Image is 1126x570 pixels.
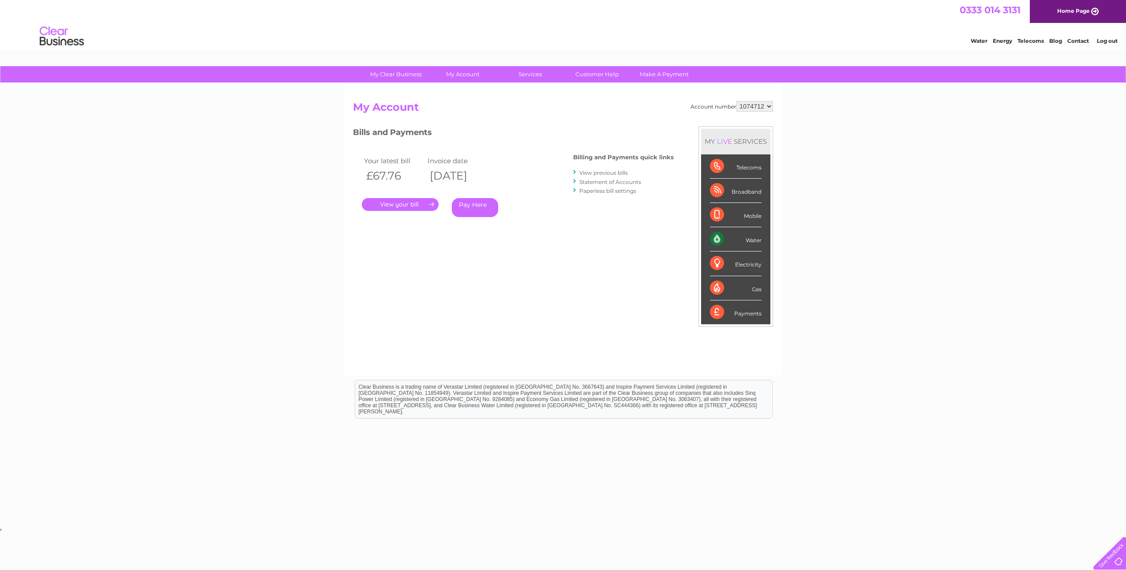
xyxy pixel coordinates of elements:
[427,66,499,82] a: My Account
[579,169,628,176] a: View previous bills
[353,126,674,142] h3: Bills and Payments
[1097,37,1118,44] a: Log out
[39,23,84,50] img: logo.png
[993,37,1012,44] a: Energy
[362,167,425,185] th: £67.76
[1067,37,1089,44] a: Contact
[425,155,489,167] td: Invoice date
[561,66,634,82] a: Customer Help
[573,154,674,161] h4: Billing and Payments quick links
[710,154,762,179] div: Telecoms
[960,4,1021,15] a: 0333 014 3131
[701,129,770,154] div: MY SERVICES
[710,276,762,300] div: Gas
[579,179,641,185] a: Statement of Accounts
[425,167,489,185] th: [DATE]
[971,37,987,44] a: Water
[710,179,762,203] div: Broadband
[628,66,701,82] a: Make A Payment
[1017,37,1044,44] a: Telecoms
[452,198,498,217] a: Pay Here
[360,66,432,82] a: My Clear Business
[362,198,439,211] a: .
[579,187,636,194] a: Paperless bill settings
[710,300,762,324] div: Payments
[494,66,567,82] a: Services
[715,137,734,146] div: LIVE
[1049,37,1062,44] a: Blog
[353,101,773,118] h2: My Account
[362,155,425,167] td: Your latest bill
[710,251,762,276] div: Electricity
[691,101,773,112] div: Account number
[355,5,772,43] div: Clear Business is a trading name of Verastar Limited (registered in [GEOGRAPHIC_DATA] No. 3667643...
[710,227,762,251] div: Water
[710,203,762,227] div: Mobile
